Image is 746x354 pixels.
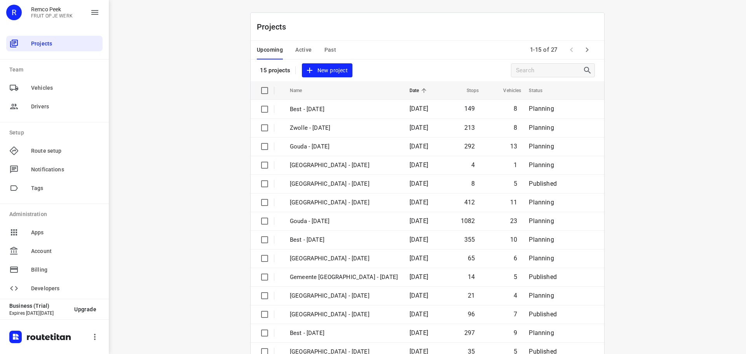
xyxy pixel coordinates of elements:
[302,63,352,78] button: New project
[68,302,103,316] button: Upgrade
[410,273,428,281] span: [DATE]
[510,199,517,206] span: 11
[457,86,479,95] span: Stops
[410,329,428,337] span: [DATE]
[6,99,103,114] div: Drivers
[471,161,475,169] span: 4
[464,124,475,131] span: 213
[514,161,517,169] span: 1
[9,66,103,74] p: Team
[514,310,517,318] span: 7
[468,273,475,281] span: 14
[514,180,517,187] span: 5
[6,243,103,259] div: Account
[410,161,428,169] span: [DATE]
[410,310,428,318] span: [DATE]
[31,266,99,274] span: Billing
[6,262,103,277] div: Billing
[468,255,475,262] span: 65
[31,13,73,19] p: FRUIT OP JE WERK
[529,105,554,112] span: Planning
[74,306,96,312] span: Upgrade
[9,310,68,316] p: Expires [DATE][DATE]
[410,180,428,187] span: [DATE]
[31,228,99,237] span: Apps
[529,199,554,206] span: Planning
[260,67,291,74] p: 15 projects
[514,255,517,262] span: 6
[461,217,475,225] span: 1082
[410,236,428,243] span: [DATE]
[529,217,554,225] span: Planning
[464,143,475,150] span: 292
[464,105,475,112] span: 149
[6,5,22,20] div: R
[31,40,99,48] span: Projects
[564,42,579,58] span: Previous Page
[510,236,517,243] span: 10
[410,86,429,95] span: Date
[529,180,557,187] span: Published
[464,199,475,206] span: 412
[290,291,398,300] p: Antwerpen - Tuesday
[471,180,475,187] span: 8
[514,329,517,337] span: 9
[9,129,103,137] p: Setup
[410,105,428,112] span: [DATE]
[529,273,557,281] span: Published
[529,86,553,95] span: Status
[410,292,428,299] span: [DATE]
[324,45,336,55] span: Past
[307,66,348,75] span: New project
[468,292,475,299] span: 21
[464,329,475,337] span: 297
[9,210,103,218] p: Administration
[31,103,99,111] span: Drivers
[290,142,398,151] p: Gouda - Friday
[410,255,428,262] span: [DATE]
[6,80,103,96] div: Vehicles
[6,162,103,177] div: Notifications
[583,66,594,75] div: Search
[257,21,293,33] p: Projects
[514,273,517,281] span: 5
[529,292,554,299] span: Planning
[527,42,561,58] span: 1-15 of 27
[290,217,398,226] p: Gouda - Thursday
[410,143,428,150] span: [DATE]
[514,292,517,299] span: 4
[529,124,554,131] span: Planning
[290,273,398,282] p: Gemeente Rotterdam - Wednesday
[290,235,398,244] p: Best - Thursday
[510,217,517,225] span: 23
[410,124,428,131] span: [DATE]
[290,124,398,133] p: Zwolle - Friday
[493,86,521,95] span: Vehicles
[31,247,99,255] span: Account
[290,105,398,114] p: Best - Friday
[31,284,99,293] span: Developers
[290,180,398,188] p: Gemeente Rotterdam - Thursday
[464,236,475,243] span: 355
[6,36,103,51] div: Projects
[529,236,554,243] span: Planning
[290,198,398,207] p: Zwolle - Thursday
[410,217,428,225] span: [DATE]
[6,143,103,159] div: Route setup
[31,184,99,192] span: Tags
[529,161,554,169] span: Planning
[529,255,554,262] span: Planning
[6,180,103,196] div: Tags
[31,84,99,92] span: Vehicles
[516,65,583,77] input: Search projects
[31,147,99,155] span: Route setup
[31,6,73,12] p: Remco Peek
[6,225,103,240] div: Apps
[529,310,557,318] span: Published
[31,166,99,174] span: Notifications
[295,45,312,55] span: Active
[6,281,103,296] div: Developers
[579,42,595,58] span: Next Page
[514,124,517,131] span: 8
[9,303,68,309] p: Business (Trial)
